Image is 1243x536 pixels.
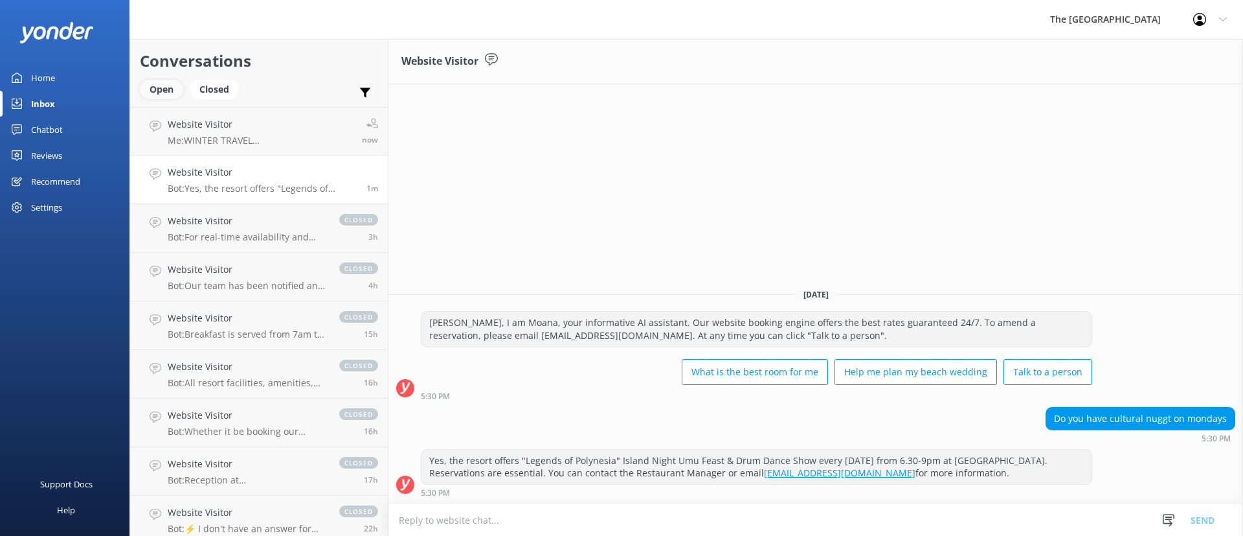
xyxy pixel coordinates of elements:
p: Bot: Reception at [GEOGRAPHIC_DATA] is open 24/7. At [GEOGRAPHIC_DATA], it is open from 8am to 4p... [168,474,326,486]
h4: Website Visitor [168,262,326,277]
h2: Conversations [140,49,378,73]
span: Sep 13 2025 01:53pm (UTC -10:00) Pacific/Honolulu [368,231,378,242]
h4: Website Visitor [168,311,326,325]
h3: Website Visitor [401,53,478,70]
div: Sep 13 2025 05:30pm (UTC -10:00) Pacific/Honolulu [421,488,1092,497]
div: Settings [31,194,62,220]
div: Open [140,80,183,99]
span: closed [339,506,378,517]
div: Sep 13 2025 05:30pm (UTC -10:00) Pacific/Honolulu [1046,434,1235,443]
span: Sep 13 2025 12:33am (UTC -10:00) Pacific/Honolulu [364,426,378,437]
a: Website VisitorBot:For real-time availability and accommodation bookings, please visit [URL][DOMA... [130,204,388,253]
span: Sep 12 2025 11:48pm (UTC -10:00) Pacific/Honolulu [364,474,378,485]
a: Website VisitorBot:Reception at [GEOGRAPHIC_DATA] is open 24/7. At [GEOGRAPHIC_DATA], it is open ... [130,447,388,496]
p: Bot: Breakfast is served from 7am to 10am. If you are an in-house guest, your rate includes a dai... [168,329,326,340]
button: What is the best room for me [682,359,828,385]
h4: Website Visitor [168,214,326,228]
p: Bot: ⚡ I don't have an answer for that in my knowledge base. Please try and rephrase your questio... [168,523,326,535]
div: Closed [190,80,239,99]
h4: Website Visitor [168,360,326,374]
span: Sep 13 2025 01:30pm (UTC -10:00) Pacific/Honolulu [368,280,378,291]
p: Bot: Our team has been notified and will be with you as soon as possible. Alternatively, you can ... [168,280,326,292]
span: closed [339,360,378,371]
img: yonder-white-logo.png [19,22,94,43]
p: Bot: All resort facilities, amenities, and services, including the restaurant, bar, pool, sun lou... [168,377,326,389]
div: Reviews [31,143,62,169]
span: Sep 12 2025 06:50pm (UTC -10:00) Pacific/Honolulu [364,523,378,534]
a: Open [140,82,190,96]
button: Help me plan my beach wedding [834,359,997,385]
span: closed [339,262,378,274]
div: Sep 13 2025 05:30pm (UTC -10:00) Pacific/Honolulu [421,391,1092,401]
div: Chatbot [31,117,63,143]
span: Sep 13 2025 01:13am (UTC -10:00) Pacific/Honolulu [364,377,378,388]
a: [EMAIL_ADDRESS][DOMAIN_NAME] [764,467,915,479]
span: closed [339,457,378,469]
h4: Website Visitor [168,408,326,423]
p: Me: WINTER TRAVEL INCLUSIONS:MIDWINTER SALE - SAVE 30%! 30% OFF WHEN YOU BOOK DIRECT! Daily Full ... [168,135,352,146]
div: Do you have cultural nuggt on mondays [1046,408,1235,430]
span: closed [339,311,378,323]
a: Closed [190,82,245,96]
a: Website VisitorBot:Whether it be booking our secluded romantic Honeymoon Pool & Spa Bungalow or a... [130,399,388,447]
h4: Website Visitor [168,117,352,132]
div: Help [57,497,75,523]
p: Bot: Yes, the resort offers "Legends of Polynesia" Island Night Umu Feast & Drum Dance Show every... [168,183,357,194]
button: Talk to a person [1003,359,1092,385]
a: Website VisitorBot:Yes, the resort offers "Legends of Polynesia" Island Night Umu Feast & Drum Da... [130,156,388,204]
h4: Website Visitor [168,457,326,471]
span: Sep 13 2025 05:31pm (UTC -10:00) Pacific/Honolulu [362,134,378,145]
h4: Website Visitor [168,506,326,520]
div: Home [31,65,55,91]
span: closed [339,408,378,420]
a: Website VisitorBot:All resort facilities, amenities, and services, including the restaurant, bar,... [130,350,388,399]
div: [PERSON_NAME], I am Moana, your informative AI assistant. Our website booking engine offers the b... [421,312,1092,346]
p: Bot: Whether it be booking our secluded romantic Honeymoon Pool & Spa Bungalow or arranging a spe... [168,426,326,437]
div: Inbox [31,91,55,117]
a: Website VisitorMe:WINTER TRAVEL INCLUSIONS:MIDWINTER SALE - SAVE 30%! 30% OFF WHEN YOU BOOK DIREC... [130,107,388,156]
a: Website VisitorBot:Our team has been notified and will be with you as soon as possible. Alternati... [130,253,388,301]
strong: 5:30 PM [421,393,450,401]
p: Bot: For real-time availability and accommodation bookings, please visit [URL][DOMAIN_NAME]. If y... [168,231,326,243]
span: Sep 13 2025 02:27am (UTC -10:00) Pacific/Honolulu [364,329,378,340]
strong: 5:30 PM [421,489,450,497]
div: Yes, the resort offers "Legends of Polynesia" Island Night Umu Feast & Drum Dance Show every [DAT... [421,450,1092,484]
a: Website VisitorBot:Breakfast is served from 7am to 10am. If you are an in-house guest, your rate ... [130,301,388,350]
h4: Website Visitor [168,165,357,180]
span: closed [339,214,378,226]
div: Recommend [31,169,80,194]
div: Support Docs [40,471,93,497]
strong: 5:30 PM [1202,435,1231,443]
span: Sep 13 2025 05:30pm (UTC -10:00) Pacific/Honolulu [366,183,378,194]
span: [DATE] [796,289,836,300]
